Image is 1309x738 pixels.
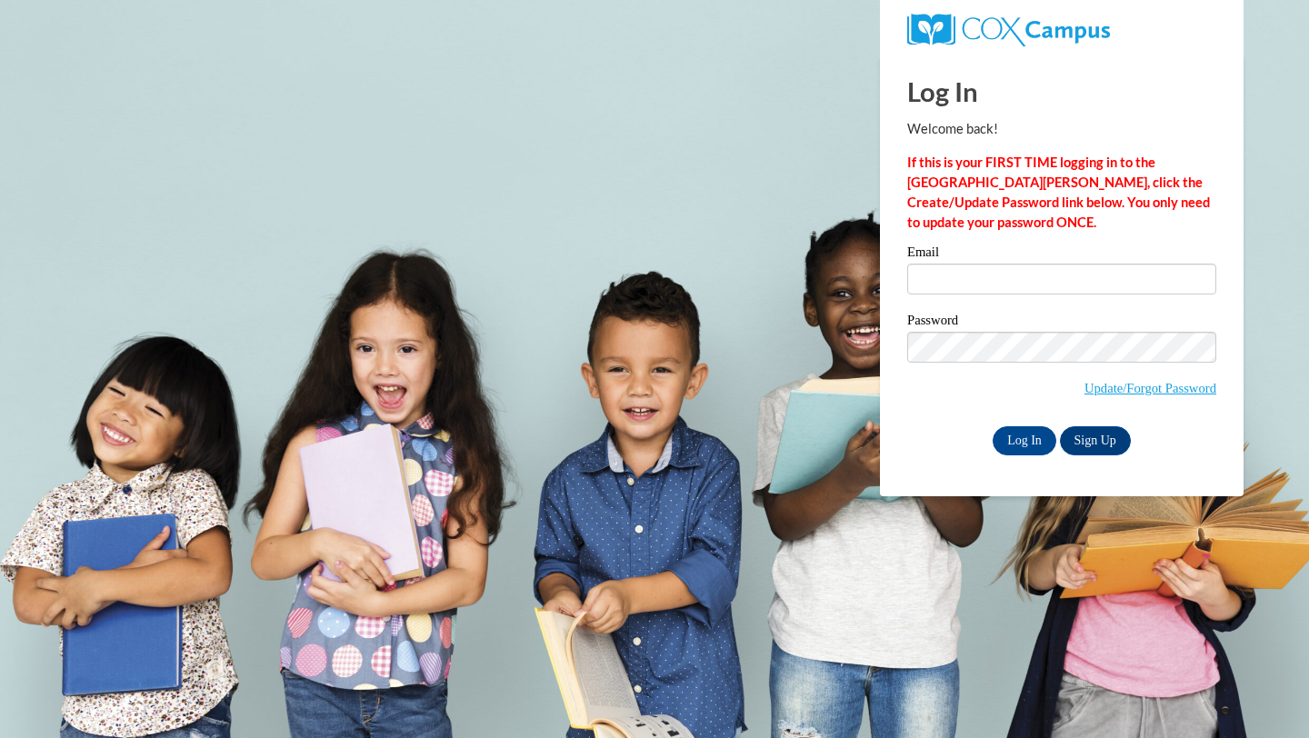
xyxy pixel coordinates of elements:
a: Update/Forgot Password [1084,381,1216,395]
p: Welcome back! [907,119,1216,139]
input: Log In [993,426,1056,455]
h1: Log In [907,73,1216,110]
label: Email [907,245,1216,264]
img: COX Campus [907,14,1110,46]
strong: If this is your FIRST TIME logging in to the [GEOGRAPHIC_DATA][PERSON_NAME], click the Create/Upd... [907,155,1210,230]
a: COX Campus [907,21,1110,36]
a: Sign Up [1060,426,1131,455]
label: Password [907,314,1216,332]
